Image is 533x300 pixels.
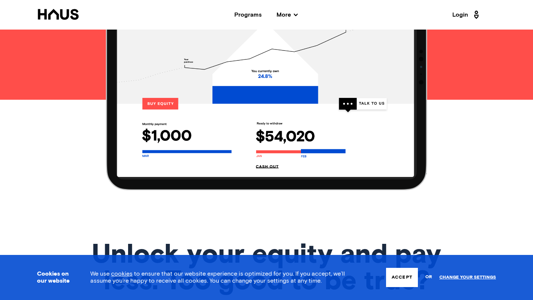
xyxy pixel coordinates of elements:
span: More [276,12,298,18]
span: or [425,271,432,284]
a: cookies [111,271,133,277]
h3: Cookies on our website [37,270,72,284]
button: Accept [386,268,418,287]
a: Change your settings [439,275,496,280]
a: Login [452,9,481,21]
h1: Unlock your equity and pay less. Too good to be true? [92,242,441,295]
a: Programs [234,12,262,18]
span: We use to ensure that our website experience is optimized for you. If you accept, we’ll assume yo... [90,271,345,284]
